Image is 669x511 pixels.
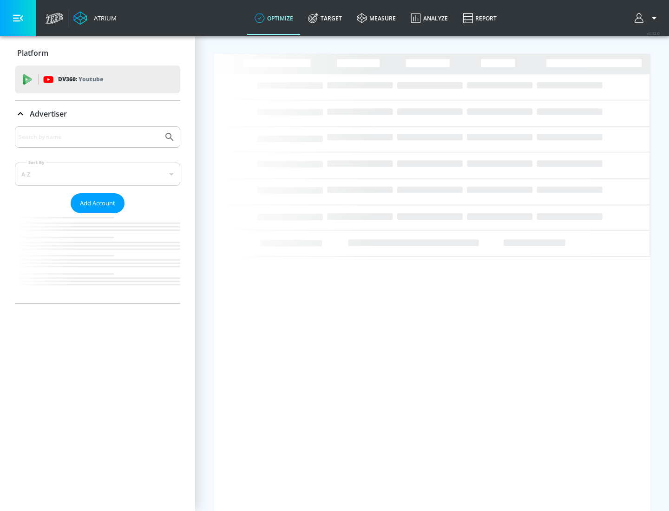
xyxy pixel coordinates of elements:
[349,1,403,35] a: measure
[15,126,180,303] div: Advertiser
[73,11,117,25] a: Atrium
[58,74,103,85] p: DV360:
[15,40,180,66] div: Platform
[403,1,455,35] a: Analyze
[80,198,115,209] span: Add Account
[30,109,67,119] p: Advertiser
[79,74,103,84] p: Youtube
[17,48,48,58] p: Platform
[647,31,660,36] span: v 4.32.0
[15,163,180,186] div: A-Z
[301,1,349,35] a: Target
[247,1,301,35] a: optimize
[90,14,117,22] div: Atrium
[15,213,180,303] nav: list of Advertiser
[15,101,180,127] div: Advertiser
[26,159,46,165] label: Sort By
[15,66,180,93] div: DV360: Youtube
[19,131,159,143] input: Search by name
[455,1,504,35] a: Report
[71,193,125,213] button: Add Account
